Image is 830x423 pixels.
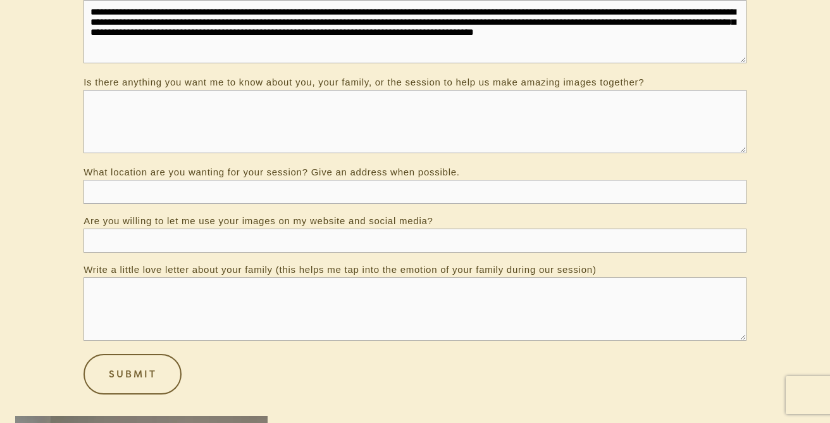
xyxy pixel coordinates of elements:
span: Submit [109,367,157,381]
span: Write a little love letter about your family (this helps me tap into the emotion of your family d... [84,264,596,275]
span: Is there anything you want me to know about you, your family, or the session to help us make amaz... [84,77,644,87]
span: What location are you wanting for your session? Give an address when possible. [84,167,460,177]
button: SubmitSubmit [84,354,182,395]
span: Are you willing to let me use your images on my website and social media? [84,215,433,226]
